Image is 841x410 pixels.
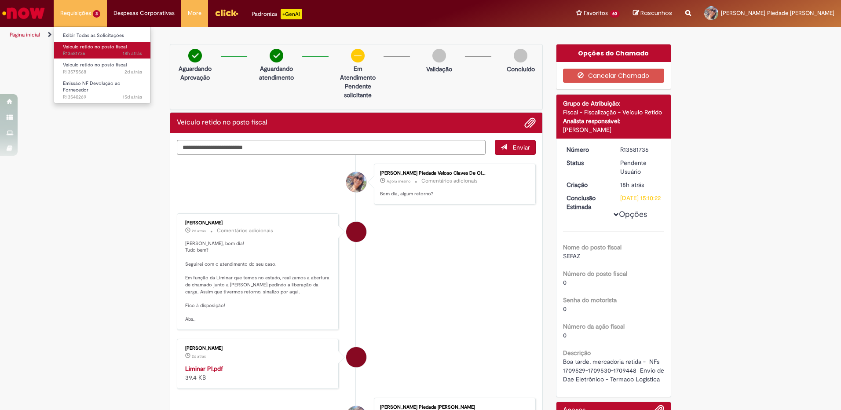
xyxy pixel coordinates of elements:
[620,181,644,189] time: 30/09/2025 14:10:18
[123,94,142,100] span: 15d atrás
[633,9,672,18] a: Rascunhos
[563,278,567,286] span: 0
[380,190,527,198] p: Bom dia, algum retorno?
[63,80,121,94] span: Emissão NF Devolução ao Fornecedor
[188,9,201,18] span: More
[421,177,478,185] small: Comentários adicionais
[185,220,332,226] div: [PERSON_NAME]
[185,240,332,323] p: [PERSON_NAME], bom dia! Tudo bem? Seguirei com o atendimento do seu caso. Em função da Liminar qu...
[336,64,379,82] p: Em Atendimento
[1,4,46,22] img: ServiceNow
[174,64,216,82] p: Aguardando Aprovação
[63,62,127,68] span: Veículo retido no posto fiscal
[54,31,151,40] a: Exibir Todas as Solicitações
[346,222,366,242] div: Bianca Barbosa Goncalves
[351,49,365,62] img: circle-minus.png
[563,358,666,383] span: Boa tarde, mercadoria retida - NFs 1709529-1709530-1709448 Envio de Dae Eletrônico - Termaco Logi...
[63,94,142,101] span: R13540269
[177,140,486,155] textarea: Digite sua mensagem aqui...
[721,9,834,17] span: [PERSON_NAME] Piedade [PERSON_NAME]
[270,49,283,62] img: check-circle-green.png
[640,9,672,17] span: Rascunhos
[563,69,665,83] button: Cancelar Chamado
[620,194,661,202] div: [DATE] 15:10:22
[123,50,142,57] span: 18h atrás
[610,10,620,18] span: 60
[185,365,223,373] a: Liminar PI.pdf
[563,270,627,278] b: Número do posto fiscal
[620,180,661,189] div: 30/09/2025 14:10:18
[556,44,671,62] div: Opções do Chamado
[7,27,554,43] ul: Trilhas de página
[10,31,40,38] a: Página inicial
[387,179,410,184] span: Agora mesmo
[185,346,332,351] div: [PERSON_NAME]
[177,119,267,127] h2: Veículo retido no posto fiscal Histórico de tíquete
[563,331,567,339] span: 0
[620,181,644,189] span: 18h atrás
[507,65,535,73] p: Concluído
[113,9,175,18] span: Despesas Corporativas
[380,171,527,176] div: [PERSON_NAME] Piedade Veloso Claves De Ol...
[560,194,614,211] dt: Conclusão Estimada
[54,79,151,98] a: Aberto R13540269 : Emissão NF Devolução ao Fornecedor
[620,158,661,176] div: Pendente Usuário
[123,50,142,57] time: 30/09/2025 14:10:19
[54,26,151,103] ul: Requisições
[93,10,100,18] span: 3
[584,9,608,18] span: Favoritos
[124,69,142,75] time: 29/09/2025 10:08:23
[192,228,206,234] span: 2d atrás
[563,296,617,304] b: Senha do motorista
[255,64,298,82] p: Aguardando atendimento
[54,60,151,77] a: Aberto R13575568 : Veículo retido no posto fiscal
[387,179,410,184] time: 01/10/2025 07:44:05
[63,69,142,76] span: R13575568
[620,145,661,154] div: R13581736
[514,49,527,62] img: img-circle-grey.png
[124,69,142,75] span: 2d atrás
[252,9,302,19] div: Padroniza
[513,143,530,151] span: Enviar
[192,228,206,234] time: 29/09/2025 10:38:05
[560,158,614,167] dt: Status
[563,99,665,108] div: Grupo de Atribuição:
[563,305,567,313] span: 0
[215,6,238,19] img: click_logo_yellow_360x200.png
[563,125,665,134] div: [PERSON_NAME]
[560,145,614,154] dt: Número
[54,42,151,59] a: Aberto R13581736 : Veículo retido no posto fiscal
[346,347,366,367] div: Bianca Barbosa Goncalves
[336,82,379,99] p: Pendente solicitante
[192,354,206,359] time: 29/09/2025 10:38:03
[563,349,591,357] b: Descrição
[63,50,142,57] span: R13581736
[524,117,536,128] button: Adicionar anexos
[563,108,665,117] div: Fiscal - Fiscalização - Veículo Retido
[560,180,614,189] dt: Criação
[495,140,536,155] button: Enviar
[563,252,580,260] span: SEFAZ
[188,49,202,62] img: check-circle-green.png
[426,65,452,73] p: Validação
[123,94,142,100] time: 16/09/2025 15:17:09
[380,405,527,410] div: [PERSON_NAME] Piedade [PERSON_NAME]
[185,364,332,382] div: 39.4 KB
[281,9,302,19] p: +GenAi
[63,44,127,50] span: Veículo retido no posto fiscal
[563,117,665,125] div: Analista responsável:
[192,354,206,359] span: 2d atrás
[217,227,273,234] small: Comentários adicionais
[346,172,366,192] div: Maria Da Piedade Veloso Claves De Oliveira
[563,322,625,330] b: Número da ação fiscal
[563,243,622,251] b: Nome do posto fiscal
[432,49,446,62] img: img-circle-grey.png
[60,9,91,18] span: Requisições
